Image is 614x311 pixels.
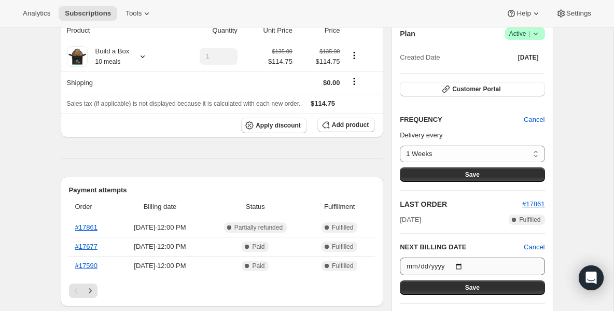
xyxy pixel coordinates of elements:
[512,50,545,65] button: [DATE]
[67,46,88,67] img: product img
[528,30,530,38] span: |
[119,6,158,21] button: Tools
[252,243,264,251] span: Paid
[519,216,540,224] span: Fulfilled
[17,6,57,21] button: Analytics
[319,48,340,54] small: $135.00
[400,130,545,140] p: Delivery every
[311,100,335,107] span: $114.75
[522,200,545,208] a: #17861
[252,262,264,270] span: Paid
[241,19,296,42] th: Unit Price
[524,242,545,252] button: Cancel
[332,262,353,270] span: Fulfilled
[400,167,545,182] button: Save
[400,52,440,63] span: Created Date
[268,56,292,67] span: $114.75
[207,202,304,212] span: Status
[400,199,522,209] h2: LAST ORDER
[67,100,301,107] span: Sales tax (if applicable) is not displayed because it is calculated with each new order.
[95,58,121,65] small: 10 meals
[272,48,292,54] small: $135.00
[524,115,545,125] span: Cancel
[522,199,545,209] button: #17861
[299,56,340,67] span: $114.75
[400,29,415,39] h2: Plan
[65,9,111,18] span: Subscriptions
[517,9,531,18] span: Help
[172,19,241,42] th: Quantity
[234,223,283,232] span: Partially refunded
[500,6,547,21] button: Help
[400,215,421,225] span: [DATE]
[69,185,375,195] h2: Payment attempts
[579,265,604,290] div: Open Intercom Messenger
[317,118,375,132] button: Add product
[119,261,200,271] span: [DATE] · 12:00 PM
[310,202,369,212] span: Fulfillment
[69,284,375,298] nav: Pagination
[61,71,172,94] th: Shipping
[400,280,545,295] button: Save
[88,46,130,67] div: Build a Box
[400,115,524,125] h2: FREQUENCY
[83,284,97,298] button: Next
[119,222,200,233] span: [DATE] · 12:00 PM
[332,243,353,251] span: Fulfilled
[61,19,172,42] th: Product
[566,9,591,18] span: Settings
[59,6,117,21] button: Subscriptions
[465,284,480,292] span: Save
[346,76,362,87] button: Shipping actions
[75,243,97,250] a: #17677
[119,202,200,212] span: Billing date
[241,118,307,133] button: Apply discount
[332,223,353,232] span: Fulfilled
[518,111,551,128] button: Cancel
[23,9,50,18] span: Analytics
[119,242,200,252] span: [DATE] · 12:00 PM
[400,242,524,252] h2: NEXT BILLING DATE
[296,19,343,42] th: Price
[400,82,545,96] button: Customer Portal
[256,121,301,130] span: Apply discount
[323,79,340,87] span: $0.00
[550,6,597,21] button: Settings
[518,53,539,62] span: [DATE]
[69,195,117,218] th: Order
[509,29,541,39] span: Active
[332,121,369,129] span: Add product
[75,262,97,270] a: #17590
[346,50,362,61] button: Product actions
[125,9,142,18] span: Tools
[465,171,480,179] span: Save
[75,223,97,231] a: #17861
[452,85,500,93] span: Customer Portal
